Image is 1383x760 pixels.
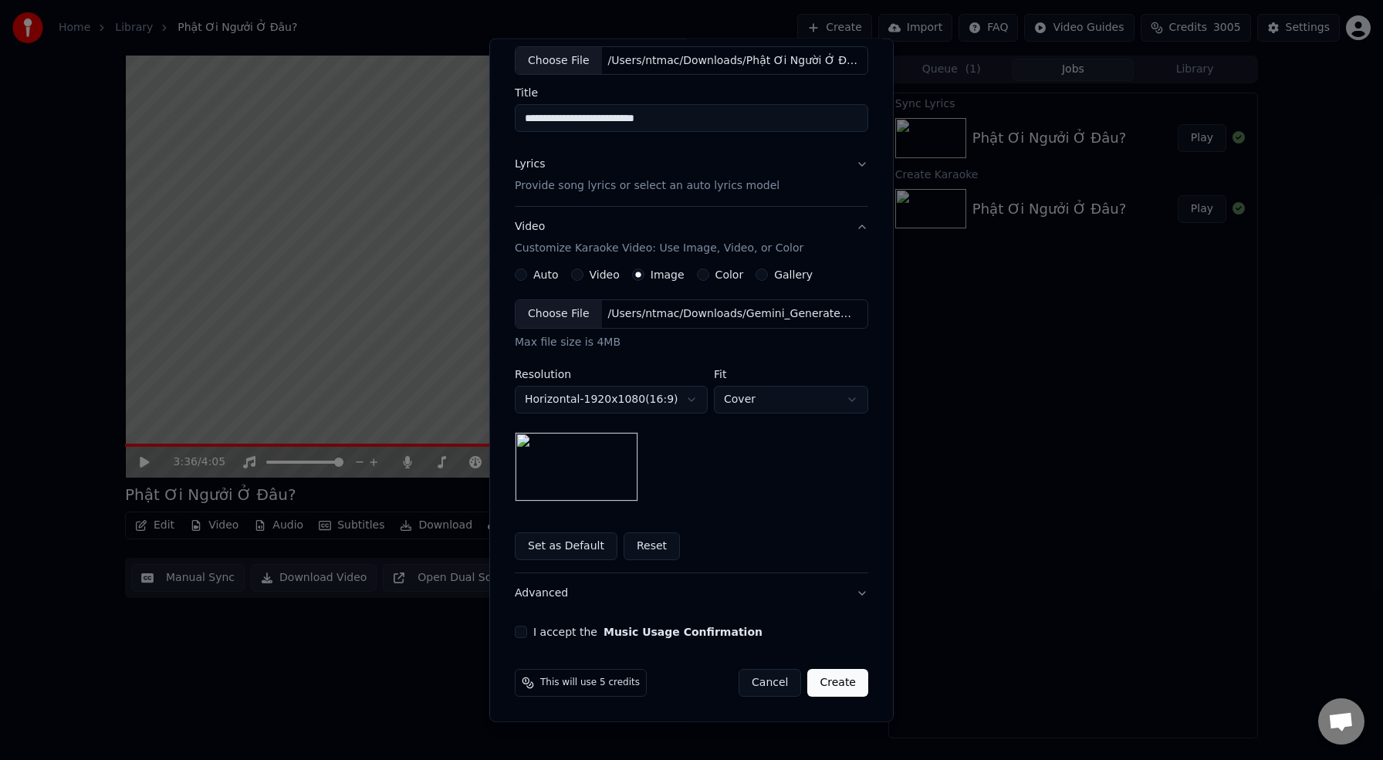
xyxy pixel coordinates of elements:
[590,269,620,280] label: Video
[515,369,708,380] label: Resolution
[515,269,868,573] div: VideoCustomize Karaoke Video: Use Image, Video, or Color
[602,52,864,68] div: /Users/ntmac/Downloads/Phật Ơi Người Ở Đâu?.mp3
[515,87,868,98] label: Title
[624,532,680,560] button: Reset
[515,335,868,350] div: Max file size is 4MB
[515,157,545,172] div: Lyrics
[533,269,559,280] label: Auto
[533,627,763,637] label: I accept the
[604,627,763,637] button: I accept the
[515,241,803,256] p: Customize Karaoke Video: Use Image, Video, or Color
[515,532,617,560] button: Set as Default
[515,178,779,194] p: Provide song lyrics or select an auto lyrics model
[540,677,640,689] span: This will use 5 credits
[774,269,813,280] label: Gallery
[651,269,685,280] label: Image
[516,300,602,328] div: Choose File
[714,369,868,380] label: Fit
[515,144,868,206] button: LyricsProvide song lyrics or select an auto lyrics model
[516,46,602,74] div: Choose File
[515,573,868,613] button: Advanced
[515,207,868,269] button: VideoCustomize Karaoke Video: Use Image, Video, or Color
[715,269,744,280] label: Color
[807,669,868,697] button: Create
[739,669,801,697] button: Cancel
[515,219,803,256] div: Video
[602,306,864,322] div: /Users/ntmac/Downloads/Gemini_Generated_Image_g6zr8jg6zr8jg6zr.png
